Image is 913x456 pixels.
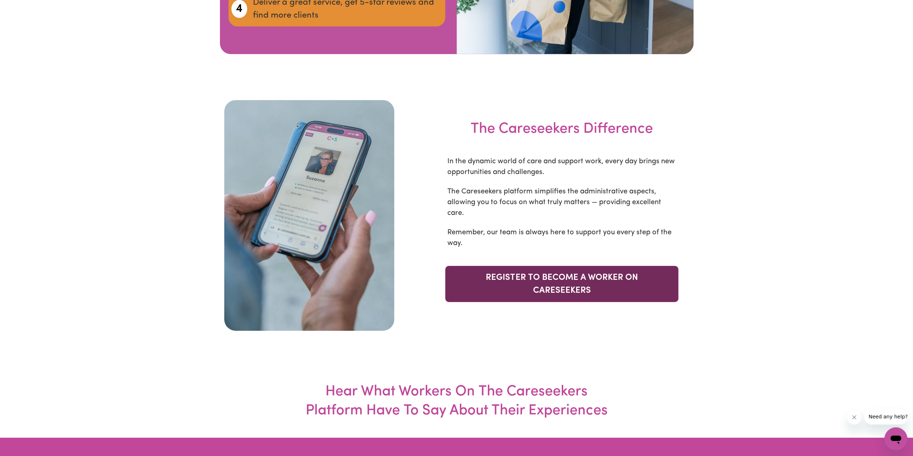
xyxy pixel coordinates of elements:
iframe: Close message [847,410,861,424]
span: 4 [236,0,243,18]
p: Remember, our team is always here to support you every step of the way. [447,227,676,249]
span: Need any help? [4,5,43,11]
h3: Hear What Workers On The Careseekers Platform Have To Say About Their Experiences [303,365,611,438]
iframe: Message from company [864,409,907,424]
a: REGISTER TO BECOME A WORKER ON CARESEEKERS [445,266,678,302]
img: csDifference [224,100,395,331]
p: In the dynamic world of care and support work, every day brings new opportunities and challenges. [447,156,676,178]
iframe: Button to launch messaging window [884,427,907,450]
h3: The Careseekers Difference [471,120,653,156]
p: The Careseekers platform simplifies the administrative aspects, allowing you to focus on what tru... [447,186,676,218]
